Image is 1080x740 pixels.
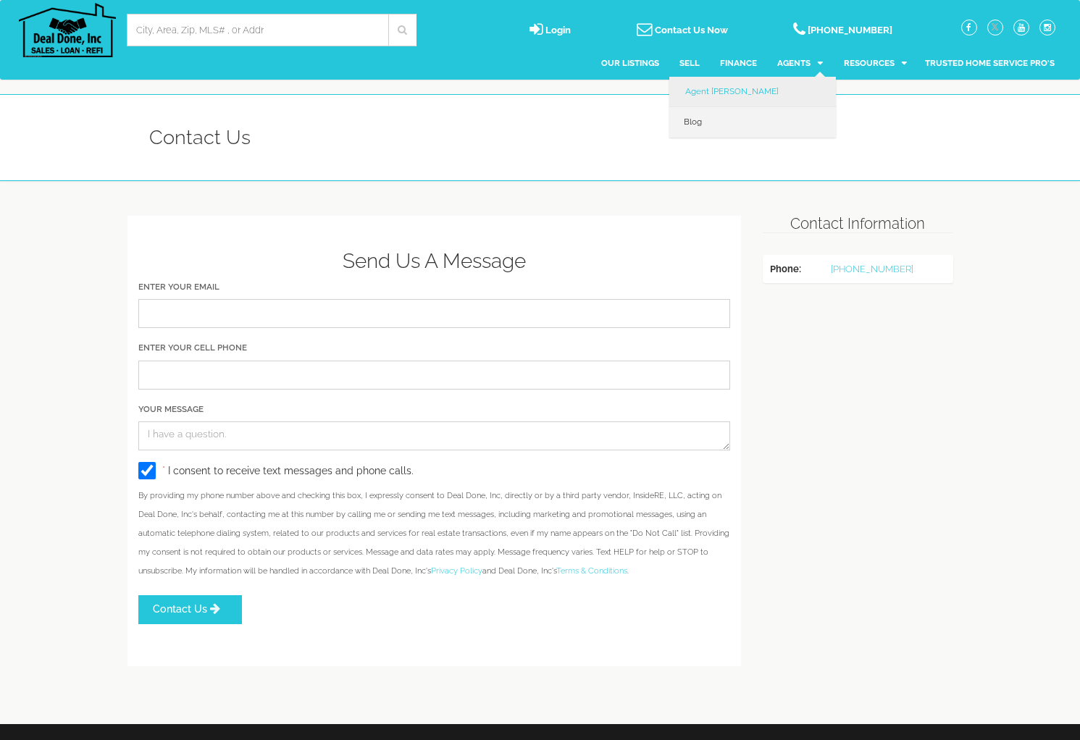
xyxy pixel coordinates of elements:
[777,46,823,80] a: Agents
[19,3,116,57] img: Deal Done, Inc Logo
[1039,22,1055,33] a: instagram
[669,77,836,107] a: Agents
[637,26,728,37] a: Contact Us Now
[763,216,953,232] h2: Contact Information
[168,465,414,476] span: I consent to receive text messages and phone calls.
[153,603,207,615] span: Contact Us
[529,26,571,37] a: login
[556,566,627,576] a: Terms & Conditions
[545,25,571,35] span: Login
[961,22,977,33] a: facebook
[601,46,659,80] a: Our Listings
[763,255,824,283] th: Phone:
[138,403,204,416] label: Your Message
[669,107,836,137] a: Blog
[679,46,700,80] a: Sell
[655,25,728,35] span: Contact Us Now
[431,566,482,576] a: Privacy Policy
[138,281,219,293] label: Enter Your Email
[987,22,1003,33] a: twitter
[138,487,731,581] p: By providing my phone number above and checking this box, I expressly consent to Deal Done, Inc, ...
[720,46,757,80] a: Finance
[808,25,892,35] span: [PHONE_NUMBER]
[138,595,242,623] button: Contact Us
[1013,22,1029,33] a: youtube
[138,342,247,354] label: Enter Your Cell Phone
[925,46,1055,80] a: Trusted Home Service Pro's
[149,127,251,148] h1: Contact Us
[844,46,907,80] a: Resources
[831,264,913,274] a: [PHONE_NUMBER]
[136,23,378,38] input: City, Area, Zip, MLS# , or Addr
[138,251,731,273] h3: Send Us A Message
[793,26,892,37] a: [PHONE_NUMBER]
